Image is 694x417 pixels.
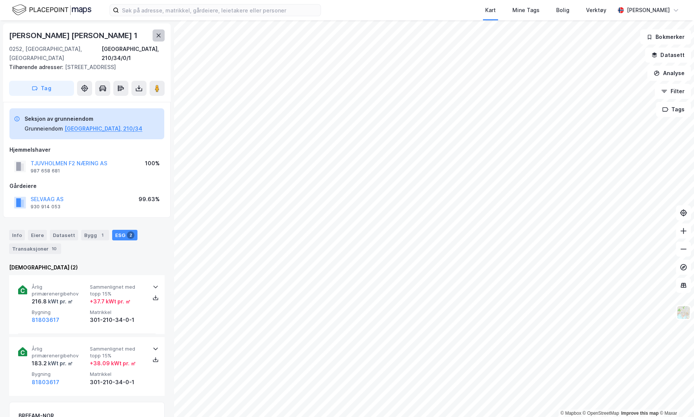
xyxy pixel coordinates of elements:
div: Grunneiendom [25,124,63,133]
button: Filter [655,84,691,99]
button: Tags [656,102,691,117]
button: Tag [9,81,74,96]
div: Eiere [28,230,47,240]
div: [DEMOGRAPHIC_DATA] (2) [9,263,165,272]
button: [GEOGRAPHIC_DATA], 210/34 [65,124,142,133]
a: OpenStreetMap [583,411,619,416]
input: Søk på adresse, matrikkel, gårdeiere, leietakere eller personer [119,5,321,16]
div: 1 [99,231,106,239]
a: Improve this map [621,411,659,416]
a: Mapbox [560,411,581,416]
div: + 37.7 kWt pr. ㎡ [90,297,131,306]
div: kWt pr. ㎡ [47,359,73,368]
div: 10 [50,245,58,252]
span: Matrikkel [90,309,145,315]
button: 81803617 [32,378,59,387]
span: Sammenlignet med topp 15% [90,284,145,297]
div: Seksjon av grunneiendom [25,114,142,123]
span: Matrikkel [90,371,145,377]
div: Info [9,230,25,240]
span: Sammenlignet med topp 15% [90,346,145,359]
div: Gårdeiere [9,182,164,191]
div: 100% [145,159,160,168]
div: Datasett [50,230,78,240]
button: 81803617 [32,315,59,325]
div: 99.63% [139,195,160,204]
img: Z [676,305,691,320]
div: [GEOGRAPHIC_DATA], 210/34/0/1 [102,45,165,63]
span: Tilhørende adresser: [9,64,65,70]
button: Datasett [645,48,691,63]
span: Årlig primærenergibehov [32,284,87,297]
div: + 38.09 kWt pr. ㎡ [90,359,136,368]
span: Bygning [32,371,87,377]
div: 183.2 [32,359,73,368]
div: 301-210-34-0-1 [90,378,145,387]
div: Bygg [81,230,109,240]
img: logo.f888ab2527a4732fd821a326f86c7f29.svg [12,3,91,17]
div: Mine Tags [512,6,540,15]
iframe: Chat Widget [656,381,694,417]
span: Bygning [32,309,87,315]
div: 301-210-34-0-1 [90,315,145,325]
div: Bolig [556,6,569,15]
span: Årlig primærenergibehov [32,346,87,359]
div: Kart [485,6,496,15]
div: Hjemmelshaver [9,145,164,154]
div: ESG [112,230,137,240]
button: Bokmerker [640,29,691,45]
div: [PERSON_NAME] [PERSON_NAME] 1 [9,29,139,42]
div: 987 658 681 [31,168,60,174]
div: 2 [127,231,134,239]
button: Analyse [647,66,691,81]
div: Transaksjoner [9,243,61,254]
div: [STREET_ADDRESS] [9,63,159,72]
div: 930 914 053 [31,204,60,210]
div: kWt pr. ㎡ [47,297,73,306]
div: 216.8 [32,297,73,306]
div: [PERSON_NAME] [627,6,670,15]
div: 0252, [GEOGRAPHIC_DATA], [GEOGRAPHIC_DATA] [9,45,102,63]
div: Verktøy [586,6,606,15]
